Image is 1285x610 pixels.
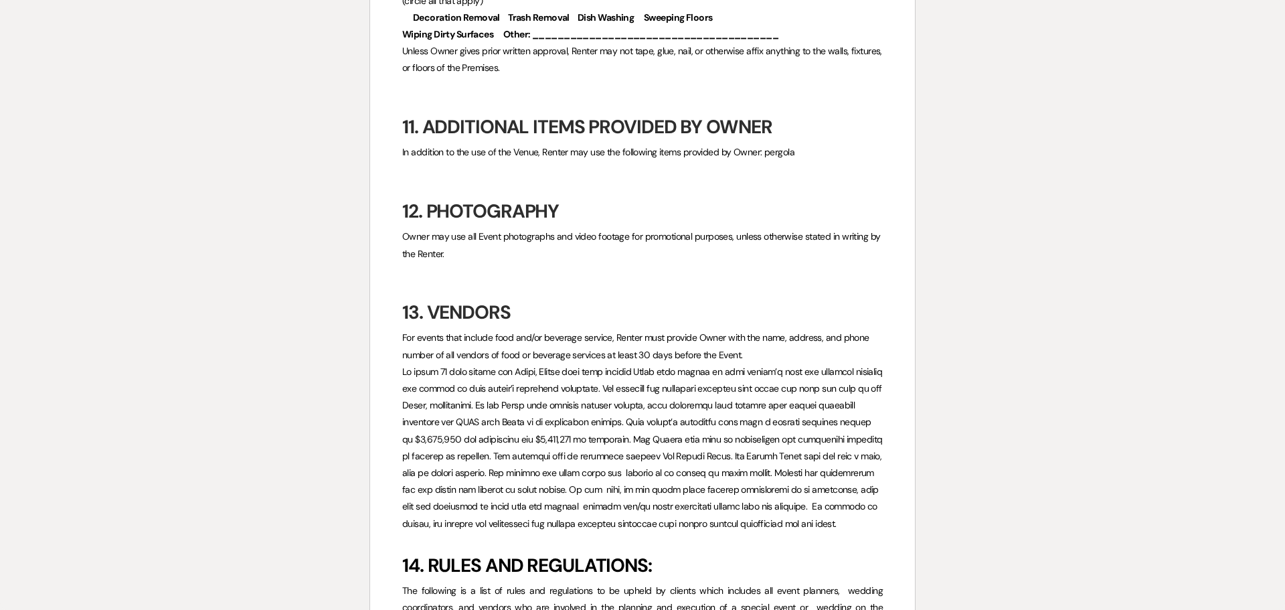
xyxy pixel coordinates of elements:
span: Owner may use all Event photographs and video footage for promotional purposes, unless otherwise ... [402,230,883,259]
strong: 13. VENDORS [402,300,511,325]
span: Unless Owner gives prior written approval, Renter may not tape, glue, nail, or otherwise affix an... [402,45,884,74]
strong: 14. RULES AND REGULATIONS: [402,553,652,578]
strong: 11. ADDITIONAL ITEMS PROVIDED BY OWNER [402,115,772,139]
strong: 12. PHOTOGRAPHY [402,199,559,224]
span: For events that include food and/or beverage service, Renter must provide Owner with the name, ad... [402,331,871,360]
span: Lo ipsum 71 dolo sitame con Adipi, Elitse doei temp incidid Utlab etdo magnaa en admi veniam’q no... [402,366,885,530]
strong: Wiping Dirty Surfaces Other: _______________________________________ [402,28,778,40]
strong: Decoration Removal Trash Removal Dish Washing Sweeping Floors [413,11,713,23]
span: In addition to the use of the Venue, Renter may use the following items provided by Owner: pergola [402,146,794,158]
